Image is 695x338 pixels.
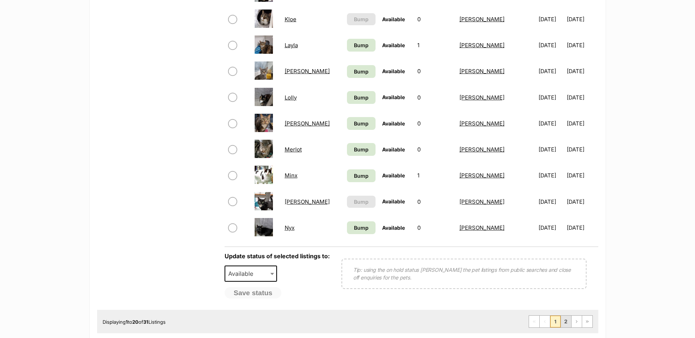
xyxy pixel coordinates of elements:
[382,120,405,127] span: Available
[561,316,571,327] a: Page 2
[459,42,504,49] a: [PERSON_NAME]
[126,319,128,325] strong: 1
[550,316,561,327] span: Page 1
[354,120,369,127] span: Bump
[540,316,550,327] span: Previous page
[285,172,297,179] a: Minx
[382,42,405,48] span: Available
[459,224,504,231] a: [PERSON_NAME]
[536,189,566,214] td: [DATE]
[285,198,330,205] a: [PERSON_NAME]
[225,266,277,282] span: Available
[354,224,369,232] span: Bump
[347,13,376,25] button: Bump
[414,111,455,136] td: 0
[414,137,455,162] td: 0
[567,137,597,162] td: [DATE]
[567,163,597,188] td: [DATE]
[459,16,504,23] a: [PERSON_NAME]
[225,252,330,260] label: Update status of selected listings to:
[459,146,504,153] a: [PERSON_NAME]
[354,198,369,206] span: Bump
[347,65,376,78] a: Bump
[567,59,597,84] td: [DATE]
[459,198,504,205] a: [PERSON_NAME]
[382,94,405,100] span: Available
[225,268,260,279] span: Available
[582,316,592,327] a: Last page
[285,94,297,101] a: Lolly
[567,111,597,136] td: [DATE]
[459,68,504,75] a: [PERSON_NAME]
[414,33,455,58] td: 1
[354,172,369,180] span: Bump
[347,196,376,208] button: Bump
[459,172,504,179] a: [PERSON_NAME]
[414,163,455,188] td: 1
[414,85,455,110] td: 0
[382,68,405,74] span: Available
[536,111,566,136] td: [DATE]
[572,316,582,327] a: Next page
[354,68,369,75] span: Bump
[536,137,566,162] td: [DATE]
[382,146,405,153] span: Available
[382,225,405,231] span: Available
[414,215,455,240] td: 0
[354,15,369,23] span: Bump
[414,7,455,32] td: 0
[536,85,566,110] td: [DATE]
[103,319,166,325] span: Displaying to of Listings
[285,68,330,75] a: [PERSON_NAME]
[382,198,405,204] span: Available
[347,39,376,52] a: Bump
[529,315,593,328] nav: Pagination
[285,224,295,231] a: Nyx
[347,221,376,234] a: Bump
[536,59,566,84] td: [DATE]
[285,120,330,127] a: [PERSON_NAME]
[536,7,566,32] td: [DATE]
[354,41,369,49] span: Bump
[536,33,566,58] td: [DATE]
[143,319,148,325] strong: 31
[567,7,597,32] td: [DATE]
[414,59,455,84] td: 0
[567,85,597,110] td: [DATE]
[382,16,405,22] span: Available
[347,117,376,130] a: Bump
[347,143,376,156] a: Bump
[567,33,597,58] td: [DATE]
[567,189,597,214] td: [DATE]
[414,189,455,214] td: 0
[536,163,566,188] td: [DATE]
[354,94,369,101] span: Bump
[459,94,504,101] a: [PERSON_NAME]
[536,215,566,240] td: [DATE]
[459,120,504,127] a: [PERSON_NAME]
[529,316,539,327] span: First page
[567,215,597,240] td: [DATE]
[285,42,298,49] a: Layla
[382,172,405,179] span: Available
[347,91,376,104] a: Bump
[354,146,369,153] span: Bump
[347,169,376,182] a: Bump
[285,146,302,153] a: Merlot
[225,287,282,299] button: Save status
[285,16,296,23] a: Kloe
[353,266,575,281] p: Tip: using the on hold status [PERSON_NAME] the pet listings from public searches and close off e...
[132,319,138,325] strong: 20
